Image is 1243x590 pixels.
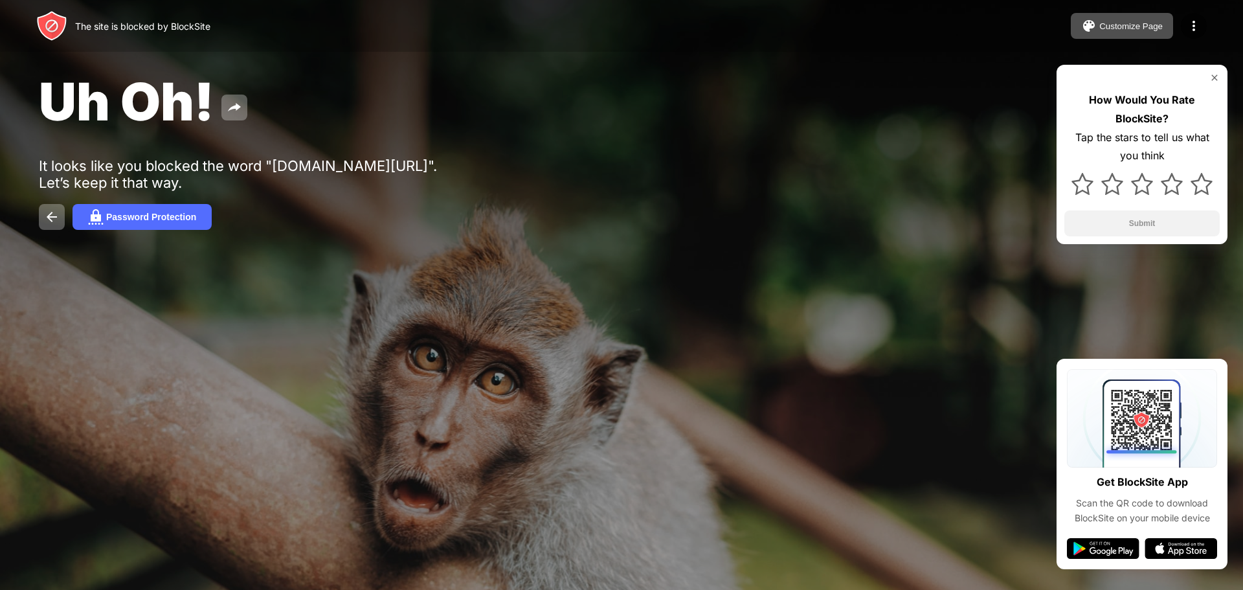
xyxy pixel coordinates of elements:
[1101,173,1123,195] img: star.svg
[1186,18,1202,34] img: menu-icon.svg
[106,212,196,222] div: Password Protection
[39,157,439,191] div: It looks like you blocked the word "[DOMAIN_NAME][URL]". Let’s keep it that way.
[88,209,104,225] img: password.svg
[1067,369,1217,468] img: qrcode.svg
[73,204,212,230] button: Password Protection
[1131,173,1153,195] img: star.svg
[1064,128,1220,166] div: Tap the stars to tell us what you think
[1081,18,1097,34] img: pallet.svg
[1071,13,1173,39] button: Customize Page
[227,100,242,115] img: share.svg
[1097,473,1188,492] div: Get BlockSite App
[1191,173,1213,195] img: star.svg
[44,209,60,225] img: back.svg
[39,70,214,133] span: Uh Oh!
[75,21,210,32] div: The site is blocked by BlockSite
[1161,173,1183,195] img: star.svg
[36,10,67,41] img: header-logo.svg
[1099,21,1163,31] div: Customize Page
[1071,173,1093,195] img: star.svg
[1067,496,1217,525] div: Scan the QR code to download BlockSite on your mobile device
[1067,538,1139,559] img: google-play.svg
[1209,73,1220,83] img: rate-us-close.svg
[1064,210,1220,236] button: Submit
[1145,538,1217,559] img: app-store.svg
[1064,91,1220,128] div: How Would You Rate BlockSite?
